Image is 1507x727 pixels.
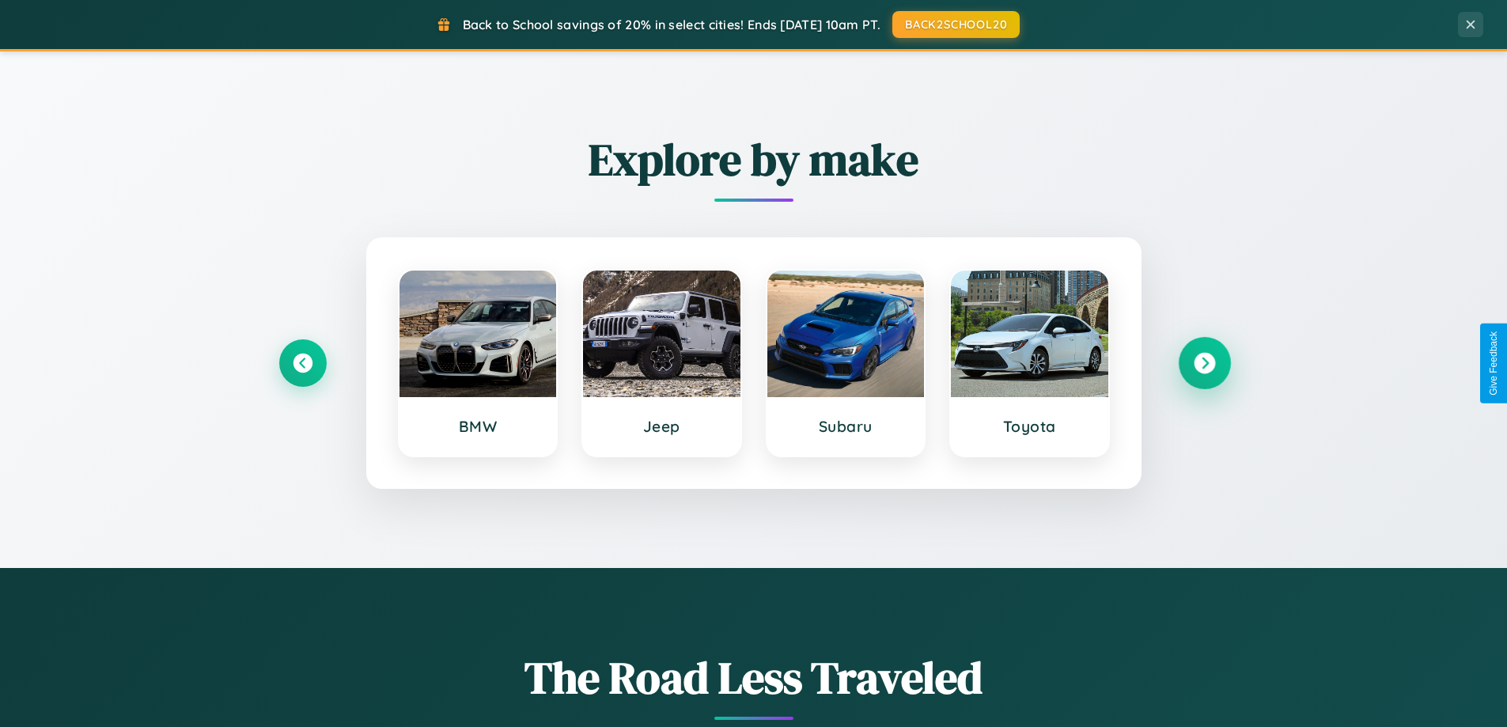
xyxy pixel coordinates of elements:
[599,417,725,436] h3: Jeep
[783,417,909,436] h3: Subaru
[463,17,880,32] span: Back to School savings of 20% in select cities! Ends [DATE] 10am PT.
[967,417,1092,436] h3: Toyota
[279,647,1229,708] h1: The Road Less Traveled
[892,11,1020,38] button: BACK2SCHOOL20
[279,129,1229,190] h2: Explore by make
[1488,331,1499,396] div: Give Feedback
[415,417,541,436] h3: BMW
